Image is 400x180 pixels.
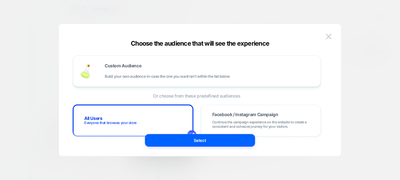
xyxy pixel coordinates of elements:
[326,34,331,39] img: close
[212,120,310,129] span: Continue the campaign experience on the website to create a consistent and cohesive journey for y...
[59,40,341,47] div: Choose the audience that will see the experience
[6,90,118,100] span: Ahoy Sailor
[73,93,321,98] span: Or choose from these predefined audiences
[6,130,118,141] span: Please choose a different page from the list above.
[6,107,118,124] span: The URL that was requested has a redirect rule that does not align with your targeted experience.
[6,42,118,80] img: navigation helm
[212,112,278,117] span: Facebook / Instagram Campaign
[145,134,255,147] button: Select
[105,74,230,79] span: Build your own audience in-case the one you want isn't within the list below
